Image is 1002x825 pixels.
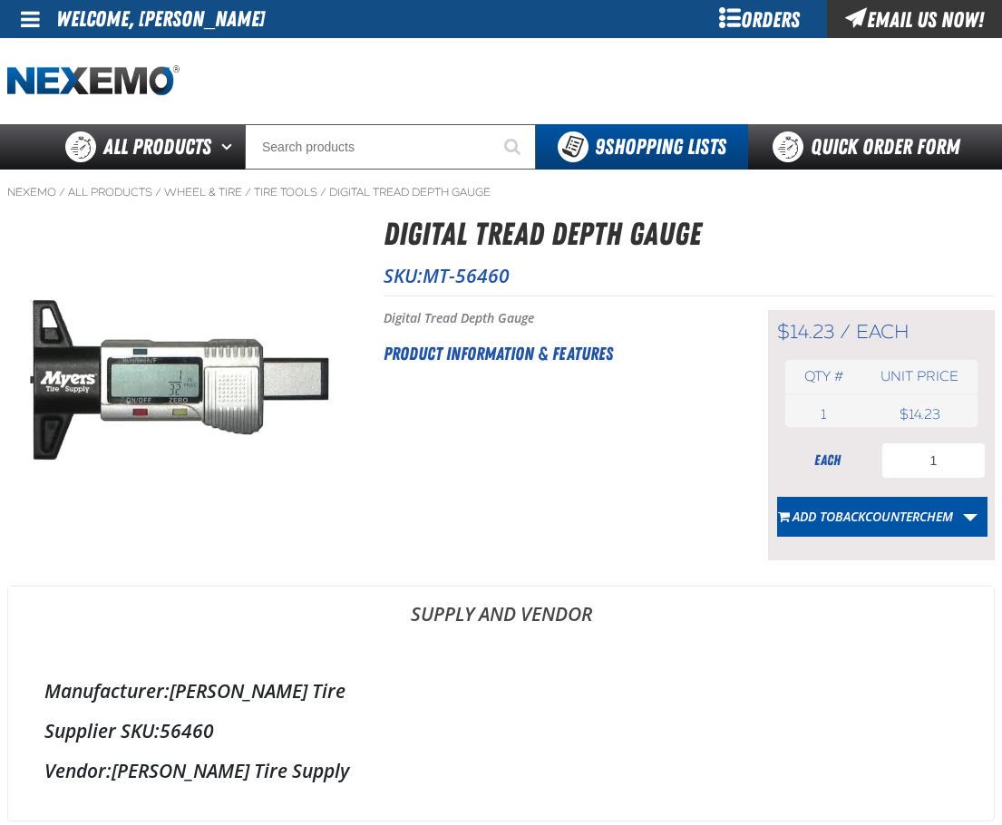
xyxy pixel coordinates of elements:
div: [PERSON_NAME] Tire [44,678,958,704]
th: Qty # [785,360,862,393]
a: Quick Order Form [748,124,994,170]
span: Shopping Lists [595,134,726,160]
span: / [245,185,251,199]
span: each [856,320,910,344]
nav: Breadcrumbs [7,185,995,199]
span: All Products [103,131,211,163]
label: Supplier SKU: [44,718,160,743]
th: Unit price [862,360,978,393]
span: 1 [821,406,826,422]
span: / [59,185,65,199]
h1: Digital Tread Depth Gauge [384,210,995,258]
button: Open All Products pages [215,124,245,170]
input: Product Quantity [881,442,986,479]
button: You have 9 Shopping Lists. Open to view details [536,124,748,170]
input: Search [245,124,536,170]
a: More Actions [953,497,987,537]
a: Wheel & Tire [164,185,242,199]
h2: Product Information & Features [384,340,723,367]
strong: 9 [595,134,605,160]
div: 56460 [44,718,958,743]
img: Digital Tread Depth Gauge [8,274,351,486]
span: $14.23 [777,320,834,344]
div: each [777,451,877,471]
label: Vendor: [44,758,112,783]
p: SKU: [384,263,995,288]
p: Digital Tread Depth Gauge [384,310,723,327]
span: / [320,185,326,199]
span: / [155,185,161,199]
a: All Products [68,185,152,199]
span: Add to [793,508,953,525]
span: MT-56460 [423,263,510,288]
label: Manufacturer: [44,678,170,704]
a: Home [7,65,180,97]
div: [PERSON_NAME] Tire Supply [44,758,958,783]
td: $14.23 [862,402,978,427]
button: Start Searching [491,124,536,170]
span: / [840,320,851,344]
span: BACKCOUNTERCHEM [835,508,953,525]
a: Nexemo [7,185,56,199]
img: Nexemo logo [7,65,180,97]
a: Supply and Vendor [8,587,994,641]
button: Add toBACKCOUNTERCHEM [777,497,954,537]
a: Tire Tools [254,185,317,199]
a: Digital Tread Depth Gauge [329,185,491,199]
